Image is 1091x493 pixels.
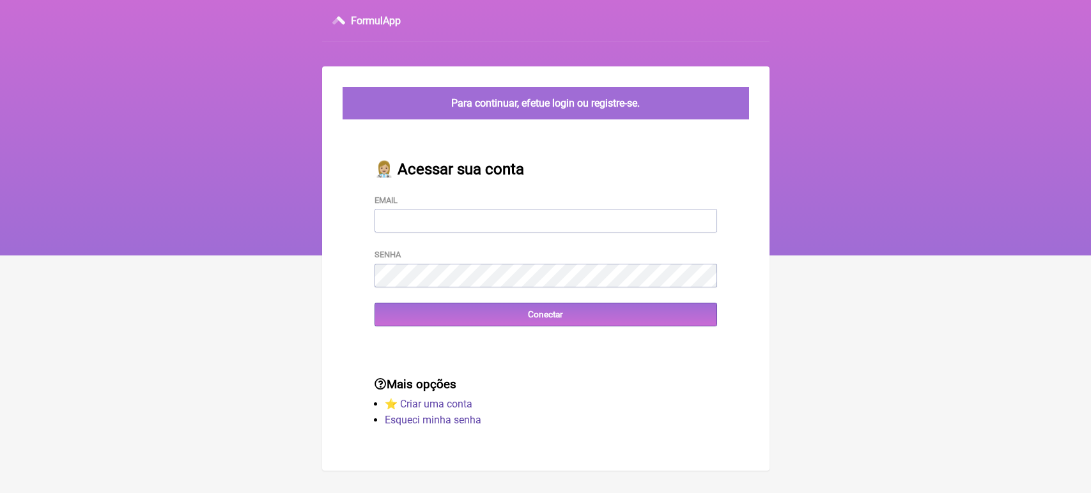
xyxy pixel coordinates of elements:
[375,303,717,326] input: Conectar
[375,160,717,178] h2: 👩🏼‍⚕️ Acessar sua conta
[343,87,749,119] div: Para continuar, efetue login ou registre-se.
[385,414,481,426] a: Esqueci minha senha
[351,15,401,27] h3: FormulApp
[375,250,401,259] label: Senha
[375,195,398,205] label: Email
[385,398,472,410] a: ⭐️ Criar uma conta
[375,377,717,391] h3: Mais opções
